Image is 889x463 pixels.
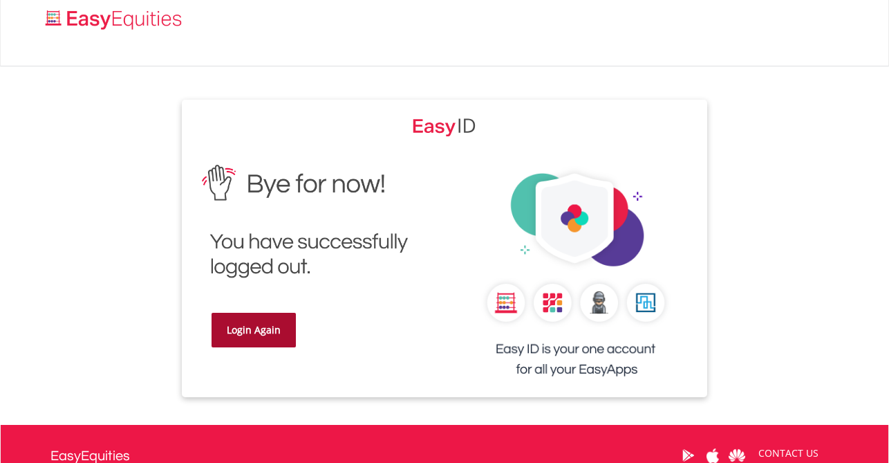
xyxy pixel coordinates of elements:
img: EasyEquities [455,155,697,397]
a: Home page [40,3,187,31]
img: EasyEquities_Logo.png [43,8,187,31]
img: EasyEquities [192,155,434,289]
img: EasyEquities [413,114,476,137]
a: Login Again [212,313,296,347]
